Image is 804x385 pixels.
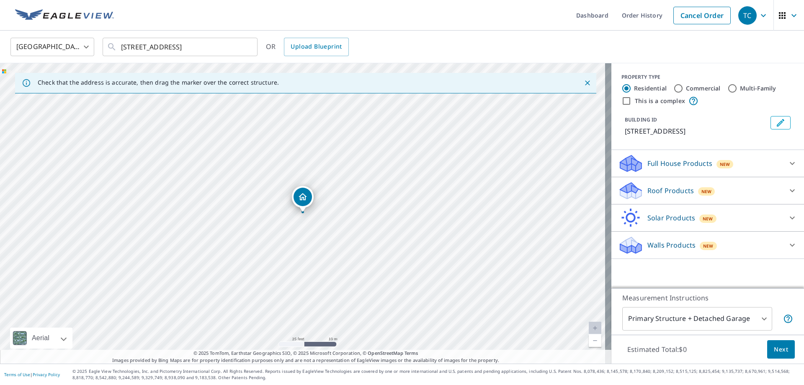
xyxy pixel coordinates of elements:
[10,328,72,349] div: Aerial
[635,97,685,105] label: This is a complex
[738,6,757,25] div: TC
[29,328,52,349] div: Aerial
[647,240,696,250] p: Walls Products
[589,334,601,347] a: Current Level 20, Zoom Out
[774,344,788,355] span: Next
[618,153,797,173] div: Full House ProductsNew
[72,368,800,381] p: © 2025 Eagle View Technologies, Inc. and Pictometry International Corp. All Rights Reserved. Repo...
[582,78,593,88] button: Close
[4,372,60,377] p: |
[618,181,797,201] div: Roof ProductsNew
[625,116,657,123] p: BUILDING ID
[703,215,713,222] span: New
[589,322,601,334] a: Current Level 20, Zoom In Disabled
[38,79,279,86] p: Check that the address is accurate, then drag the marker over the correct structure.
[622,293,793,303] p: Measurement Instructions
[767,340,795,359] button: Next
[621,73,794,81] div: PROPERTY TYPE
[284,38,348,56] a: Upload Blueprint
[618,235,797,255] div: Walls ProductsNew
[15,9,114,22] img: EV Logo
[193,350,418,357] span: © 2025 TomTom, Earthstar Geographics SIO, © 2025 Microsoft Corporation, ©
[634,84,667,93] label: Residential
[783,314,793,324] span: Your report will include the primary structure and a detached garage if one exists.
[4,372,30,377] a: Terms of Use
[33,372,60,377] a: Privacy Policy
[647,186,694,196] p: Roof Products
[647,158,712,168] p: Full House Products
[368,350,403,356] a: OpenStreetMap
[622,307,772,331] div: Primary Structure + Detached Garage
[266,38,349,56] div: OR
[405,350,418,356] a: Terms
[621,340,693,359] p: Estimated Total: $0
[647,213,695,223] p: Solar Products
[686,84,721,93] label: Commercial
[618,208,797,228] div: Solar ProductsNew
[740,84,776,93] label: Multi-Family
[292,186,314,212] div: Dropped pin, building 1, Residential property, 7801 Harvestman Cv Austin, TX 78731
[121,35,240,59] input: Search by address or latitude-longitude
[291,41,342,52] span: Upload Blueprint
[701,188,712,195] span: New
[720,161,730,168] span: New
[770,116,791,129] button: Edit building 1
[625,126,767,136] p: [STREET_ADDRESS]
[10,35,94,59] div: [GEOGRAPHIC_DATA]
[673,7,731,24] a: Cancel Order
[703,243,714,249] span: New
